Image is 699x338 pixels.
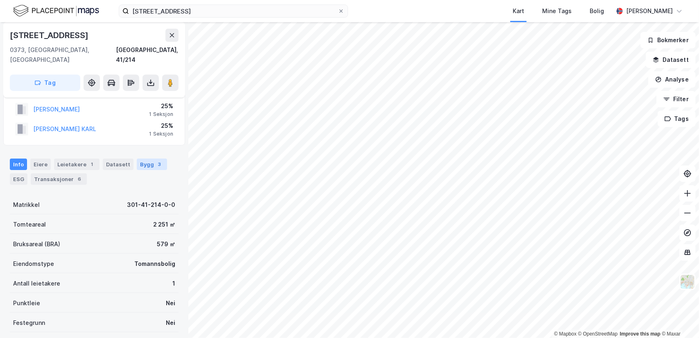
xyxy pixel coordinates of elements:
[157,239,175,249] div: 579 ㎡
[646,52,696,68] button: Datasett
[149,101,173,111] div: 25%
[513,6,524,16] div: Kart
[116,45,179,65] div: [GEOGRAPHIC_DATA], 41/214
[13,279,60,288] div: Antall leietakere
[620,331,661,337] a: Improve this map
[54,159,100,170] div: Leietakere
[658,111,696,127] button: Tags
[75,175,84,183] div: 6
[156,160,164,168] div: 3
[134,259,175,269] div: Tomannsbolig
[680,274,695,290] img: Z
[10,75,80,91] button: Tag
[13,4,99,18] img: logo.f888ab2527a4732fd821a326f86c7f29.svg
[10,45,116,65] div: 0373, [GEOGRAPHIC_DATA], [GEOGRAPHIC_DATA]
[10,173,27,185] div: ESG
[153,220,175,229] div: 2 251 ㎡
[127,200,175,210] div: 301-41-214-0-0
[578,331,618,337] a: OpenStreetMap
[137,159,167,170] div: Bygg
[166,298,175,308] div: Nei
[554,331,577,337] a: Mapbox
[30,159,51,170] div: Eiere
[10,29,90,42] div: [STREET_ADDRESS]
[658,299,699,338] iframe: Chat Widget
[149,121,173,131] div: 25%
[13,239,60,249] div: Bruksareal (BRA)
[172,279,175,288] div: 1
[640,32,696,48] button: Bokmerker
[590,6,604,16] div: Bolig
[166,318,175,328] div: Nei
[13,318,45,328] div: Festegrunn
[149,131,173,137] div: 1 Seksjon
[658,299,699,338] div: Kontrollprogram for chat
[542,6,572,16] div: Mine Tags
[129,5,338,17] input: Søk på adresse, matrikkel, gårdeiere, leietakere eller personer
[626,6,673,16] div: [PERSON_NAME]
[149,111,173,118] div: 1 Seksjon
[13,200,40,210] div: Matrikkel
[88,160,96,168] div: 1
[10,159,27,170] div: Info
[103,159,133,170] div: Datasett
[648,71,696,88] button: Analyse
[13,259,54,269] div: Eiendomstype
[31,173,87,185] div: Transaksjoner
[656,91,696,107] button: Filter
[13,298,40,308] div: Punktleie
[13,220,46,229] div: Tomteareal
